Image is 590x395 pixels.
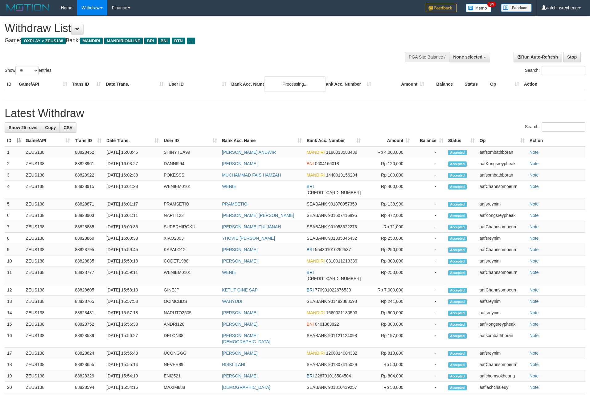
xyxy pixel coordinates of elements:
a: Note [530,202,539,206]
span: BRI [307,270,314,275]
th: Status [462,79,488,90]
input: Search: [542,66,585,75]
td: Rp 250,000 [363,233,412,244]
td: Rp 472,000 [363,210,412,221]
h1: Latest Withdraw [5,107,585,120]
img: Button%20Memo.svg [466,4,492,12]
span: BNI [307,161,314,166]
th: Balance: activate to sort column ascending [412,135,445,146]
a: [PERSON_NAME][DEMOGRAPHIC_DATA] [222,333,270,344]
td: ZEUS138 [23,244,73,255]
td: [DATE] 16:00:36 [104,221,161,233]
td: aafChannsomoeurn [477,221,527,233]
td: aafChannsomoeurn [477,244,527,255]
td: ZEUS138 [23,255,73,267]
td: Rp 241,000 [363,296,412,307]
td: 88828655 [72,359,104,370]
span: Accepted [448,288,467,293]
td: [DATE] 16:02:38 [104,169,161,181]
td: 88828765 [72,296,104,307]
span: MANDIRI [307,150,325,155]
a: Note [530,236,539,241]
span: Copy 901870957350 to clipboard [328,202,357,206]
a: Note [530,373,539,378]
a: Note [530,351,539,356]
span: Accepted [448,351,467,356]
td: 4 [5,181,23,198]
th: User ID [166,79,229,90]
a: [PERSON_NAME] TULJANAH [222,224,281,229]
a: [PERSON_NAME] [222,161,257,166]
td: ZEUS138 [23,221,73,233]
td: [DATE] 15:57:53 [104,296,161,307]
input: Search: [542,122,585,132]
a: Note [530,161,539,166]
td: 5 [5,198,23,210]
th: ID [5,79,16,90]
td: POKESSS [161,169,219,181]
td: [DATE] 15:59:45 [104,244,161,255]
a: Note [530,385,539,390]
span: SEABANK [307,236,327,241]
span: Accepted [448,236,467,241]
td: aafChannsomoeurn [477,267,527,284]
th: Bank Acc. Name [229,79,320,90]
td: ZEUS138 [23,146,73,158]
td: UCONGGG [161,348,219,359]
td: [DATE] 15:59:11 [104,267,161,284]
a: [PERSON_NAME] [222,351,257,356]
a: [PERSON_NAME] [222,310,257,315]
span: None selected [453,55,482,59]
td: 88828835 [72,255,104,267]
td: 88828961 [72,158,104,169]
a: [DEMOGRAPHIC_DATA] [222,385,270,390]
span: MANDIRIONLINE [104,38,143,44]
td: ZEUS138 [23,169,73,181]
td: 88828871 [72,198,104,210]
th: Op [488,79,522,90]
td: 88828431 [72,307,104,319]
a: Note [530,333,539,338]
td: PRAMSETIO [161,198,219,210]
td: - [412,348,445,359]
td: DELON38 [161,330,219,348]
td: aafKongsreypheak [477,210,527,221]
td: 88828777 [72,267,104,284]
td: Rp 120,000 [363,158,412,169]
td: ZEUS138 [23,296,73,307]
td: SHINYTEA99 [161,146,219,158]
td: 88828869 [72,233,104,244]
td: [DATE] 15:58:13 [104,284,161,296]
td: Rp 4,000,000 [363,146,412,158]
td: - [412,319,445,330]
a: WAHYUDI [222,299,242,304]
a: Note [530,287,539,292]
th: Date Trans.: activate to sort column ascending [104,135,161,146]
th: Bank Acc. Name: activate to sort column ascending [219,135,304,146]
td: [DATE] 16:01:17 [104,198,161,210]
td: 88828624 [72,348,104,359]
td: - [412,307,445,319]
td: ZEUS138 [23,267,73,284]
td: 88828589 [72,330,104,348]
td: Rp 500,000 [363,307,412,319]
td: ZEUS138 [23,307,73,319]
td: ZEUS138 [23,158,73,169]
td: 11 [5,267,23,284]
td: ZEUS138 [23,319,73,330]
span: Copy 0401363822 to clipboard [315,322,339,327]
div: Processing... [264,76,326,92]
label: Show entries [5,66,51,75]
span: Copy 770901022676533 to clipboard [315,287,351,292]
td: aafsreynim [477,296,527,307]
span: Copy 901482888598 to clipboard [328,299,357,304]
td: aafKongsreypheak [477,319,527,330]
td: ZEUS138 [23,198,73,210]
td: - [412,210,445,221]
a: Note [530,150,539,155]
td: [DATE] 15:57:18 [104,307,161,319]
th: Trans ID: activate to sort column ascending [72,135,104,146]
span: Copy 0604166018 to clipboard [315,161,339,166]
td: 88828795 [72,244,104,255]
a: WENIE [222,184,236,189]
